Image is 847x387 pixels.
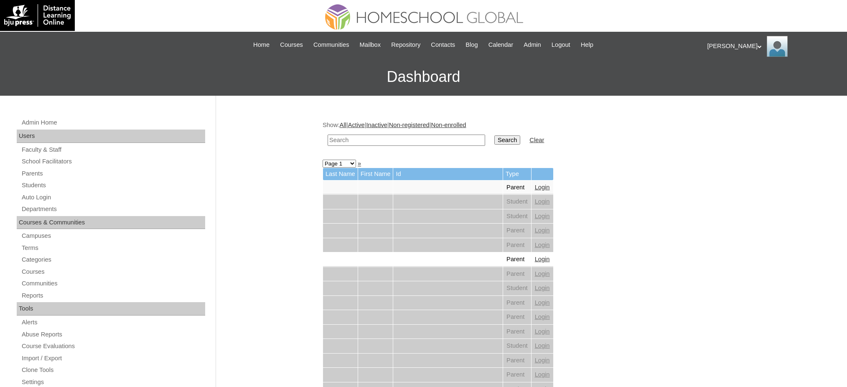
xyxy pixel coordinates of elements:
a: » [358,160,361,167]
span: Courses [280,40,303,50]
a: Courses [21,267,205,277]
a: Login [535,285,550,291]
a: Blog [461,40,482,50]
div: Courses & Communities [17,216,205,229]
span: Blog [465,40,478,50]
a: Terms [21,243,205,253]
a: Contacts [427,40,459,50]
a: Clone Tools [21,365,205,375]
a: Courses [276,40,307,50]
td: Parent [503,325,531,339]
a: All [340,122,346,128]
a: Login [535,198,550,205]
span: Repository [391,40,420,50]
img: logo-white.png [4,4,71,27]
a: Login [535,371,550,378]
a: Login [535,313,550,320]
a: Students [21,180,205,191]
a: Login [535,227,550,234]
td: Student [503,209,531,224]
a: Login [535,357,550,364]
span: Help [581,40,593,50]
a: Login [535,270,550,277]
td: Parent [503,310,531,324]
a: Campuses [21,231,205,241]
span: Home [253,40,270,50]
h3: Dashboard [4,58,843,96]
a: Communities [309,40,354,50]
span: Communities [313,40,349,50]
td: Id [393,168,503,180]
a: Login [535,242,550,248]
span: Logout [552,40,570,50]
div: Users [17,130,205,143]
input: Search [328,135,485,146]
img: Ariane Ebuen [767,36,788,57]
a: Login [535,299,550,306]
a: Departments [21,204,205,214]
a: Inactive [366,122,387,128]
td: Type [503,168,531,180]
td: Parent [503,252,531,267]
span: Calendar [488,40,513,50]
a: School Facilitators [21,156,205,167]
a: Reports [21,290,205,301]
a: Faculty & Staff [21,145,205,155]
td: Parent [503,238,531,252]
td: Student [503,195,531,209]
a: Home [249,40,274,50]
a: Non-registered [389,122,430,128]
span: Contacts [431,40,455,50]
a: Auto Login [21,192,205,203]
a: Course Evaluations [21,341,205,351]
a: Admin [519,40,545,50]
a: Active [348,122,365,128]
td: Last Name [323,168,358,180]
td: First Name [358,168,393,180]
a: Login [535,256,550,262]
div: Tools [17,302,205,316]
div: Show: | | | | [323,121,736,150]
a: Communities [21,278,205,289]
a: Login [535,328,550,335]
a: Login [535,342,550,349]
a: Admin Home [21,117,205,128]
td: Parent [503,368,531,382]
a: Logout [547,40,575,50]
a: Clear [529,137,544,143]
a: Non-enrolled [431,122,466,128]
td: Parent [503,181,531,195]
a: Login [535,213,550,219]
a: Repository [387,40,425,50]
td: Parent [503,354,531,368]
td: Parent [503,296,531,310]
a: Import / Export [21,353,205,364]
td: Parent [503,224,531,238]
a: Login [535,184,550,191]
div: [PERSON_NAME] [707,36,839,57]
a: Parents [21,168,205,179]
span: Mailbox [360,40,381,50]
a: Help [577,40,598,50]
input: Search [494,135,520,145]
a: Calendar [484,40,517,50]
a: Alerts [21,317,205,328]
a: Abuse Reports [21,329,205,340]
a: Mailbox [356,40,385,50]
a: Categories [21,255,205,265]
td: Student [503,339,531,353]
td: Parent [503,267,531,281]
span: Admin [524,40,541,50]
td: Student [503,281,531,295]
